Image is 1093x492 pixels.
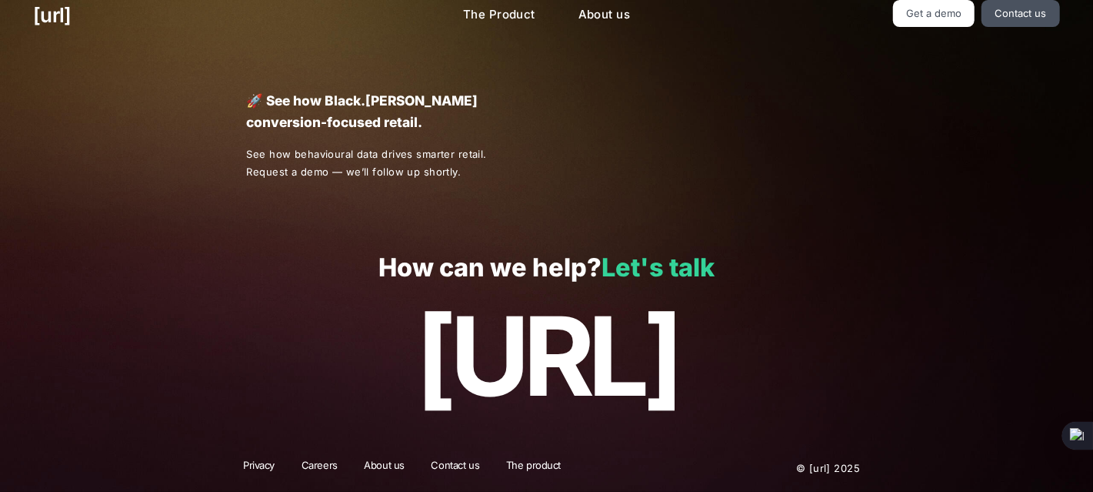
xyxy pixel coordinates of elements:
[292,458,348,478] a: Careers
[496,458,571,478] a: The product
[354,458,415,478] a: About us
[33,254,1059,283] p: How can we help?
[33,295,1059,418] p: [URL]
[246,90,519,133] p: 🚀 See how Black.[PERSON_NAME] conversion-focused retail.
[422,458,490,478] a: Contact us
[233,458,285,478] a: Privacy
[703,458,860,478] p: © [URL] 2025
[601,253,715,283] a: Let's talk
[246,146,520,181] p: See how behavioural data drives smarter retail. Request a demo — we’ll follow up shortly.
